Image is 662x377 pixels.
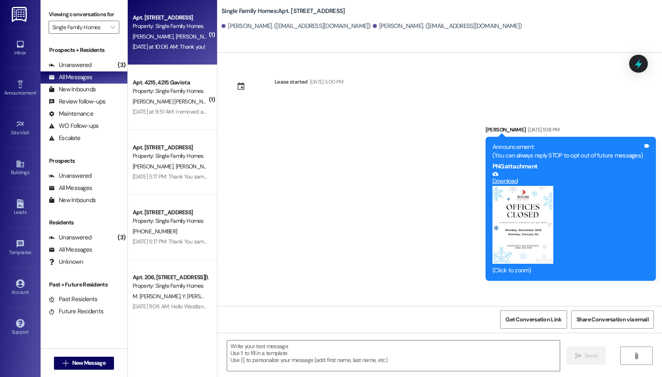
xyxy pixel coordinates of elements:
[41,218,127,227] div: Residents
[49,258,83,266] div: Unknown
[133,22,208,30] div: Property: Single Family Homes
[500,310,567,329] button: Get Conversation Link
[29,129,30,134] span: •
[49,184,92,192] div: All Messages
[31,248,32,254] span: •
[49,8,119,21] label: Viewing conversations for
[176,163,216,170] span: [PERSON_NAME]
[49,97,105,106] div: Review follow-ups
[268,305,656,317] div: [PERSON_NAME]
[133,87,208,95] div: Property: Single Family Homes
[526,125,559,134] div: [DATE] 1:08 PM
[4,197,37,219] a: Leads
[486,125,656,137] div: [PERSON_NAME]
[133,173,223,180] div: [DATE] 5:17 PM: Thank You same to you
[133,98,215,105] span: [PERSON_NAME] [PERSON_NAME]
[116,231,127,244] div: (3)
[133,43,205,50] div: [DATE] at 10:06 AM: Thank you!
[133,228,177,235] span: [PHONE_NUMBER]
[41,46,127,54] div: Prospects + Residents
[133,208,208,217] div: Apt. [STREET_ADDRESS]
[221,7,345,15] b: Single Family Homes: Apt. [STREET_ADDRESS]
[133,282,208,290] div: Property: Single Family Homes
[49,110,93,118] div: Maintenance
[4,277,37,299] a: Account
[133,152,208,160] div: Property: Single Family Homes
[492,186,553,264] button: Zoom image
[41,280,127,289] div: Past + Future Residents
[41,157,127,165] div: Prospects
[133,163,176,170] span: [PERSON_NAME]
[373,22,522,30] div: [PERSON_NAME]. ([EMAIL_ADDRESS][DOMAIN_NAME])
[575,353,581,359] i: 
[4,117,37,139] a: Site Visit •
[492,162,537,170] b: PNG attachment
[54,357,114,370] button: New Message
[133,273,208,282] div: Apt. 206, [STREET_ADDRESS][US_STATE]
[49,246,92,254] div: All Messages
[585,351,597,360] span: Send
[4,317,37,338] a: Support
[133,33,176,40] span: [PERSON_NAME]
[49,233,92,242] div: Unanswered
[116,59,127,71] div: (3)
[49,196,96,205] div: New Inbounds
[571,310,654,329] button: Share Conversation via email
[62,360,69,366] i: 
[133,78,208,87] div: Apt. 4215, 4215 Gaviota
[36,89,37,95] span: •
[49,122,99,130] div: WO Follow-ups
[12,7,28,22] img: ResiDesk Logo
[576,315,649,324] span: Share Conversation via email
[49,61,92,69] div: Unanswered
[72,359,105,367] span: New Message
[4,37,37,59] a: Inbox
[505,315,561,324] span: Get Conversation Link
[176,33,216,40] span: [PERSON_NAME]
[133,217,208,225] div: Property: Single Family Homes
[633,353,639,359] i: 
[492,171,643,185] a: Download
[49,73,92,82] div: All Messages
[308,305,342,314] div: [DATE] 11:18 AM
[133,238,223,245] div: [DATE] 5:17 PM: Thank You same to you
[49,295,98,304] div: Past Residents
[133,108,413,115] div: [DATE] at 9:51 AM: I removed and reinstalled the app and it seems to be working now. Maybe it's m...
[4,237,37,259] a: Templates •
[133,293,182,300] span: M. [PERSON_NAME]
[52,21,106,34] input: All communities
[49,85,96,94] div: New Inbounds
[49,307,103,316] div: Future Residents
[110,24,115,30] i: 
[308,78,344,86] div: [DATE] 5:00 PM
[49,134,80,142] div: Escalate
[492,266,643,275] div: (Click to zoom)
[221,22,371,30] div: [PERSON_NAME]. ([EMAIL_ADDRESS][DOMAIN_NAME])
[4,157,37,179] a: Buildings
[275,78,308,86] div: Lease started
[567,347,606,365] button: Send
[49,172,92,180] div: Unanswered
[133,143,208,152] div: Apt. [STREET_ADDRESS]
[492,143,643,160] div: Announcement: (You can always reply STOP to opt out of future messages)
[182,293,228,300] span: Y. [PERSON_NAME]
[133,13,208,22] div: Apt. [STREET_ADDRESS]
